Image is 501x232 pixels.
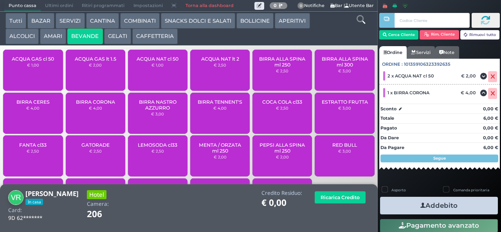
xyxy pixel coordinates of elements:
[41,0,77,11] span: Ultimi ordini
[483,115,498,121] strong: 6,00 €
[19,142,47,148] span: FANTA cl33
[89,149,102,153] small: € 2,50
[382,61,403,68] span: Ordine :
[8,190,23,205] img: Vito Ragni
[276,155,289,159] small: € 2,00
[132,29,178,44] button: CAFFETTERIA
[322,99,368,105] span: ESTRATTO FRUTTA
[460,73,480,79] div: € 2,00
[261,190,302,196] h4: Credito Residuo:
[161,13,235,29] button: SNACKS DOLCI E SALATI
[236,13,274,29] button: BOLLICINE
[483,125,498,131] strong: 0,00 €
[89,63,102,67] small: € 2,00
[420,30,459,40] button: Rim. Cliente
[274,3,277,8] b: 0
[338,149,351,153] small: € 3,00
[380,125,397,131] strong: Pagato
[213,106,227,110] small: € 4,00
[387,90,429,95] span: 1 x BIRRA CORONA
[391,187,406,192] label: Asporto
[338,68,351,73] small: € 3,00
[380,115,394,121] strong: Totale
[5,29,39,44] button: ALCOLICI
[151,112,164,116] small: € 3,00
[138,142,177,148] span: LEMOSODA cl33
[483,106,498,112] strong: 0,00 €
[87,209,124,219] h1: 206
[16,99,50,105] span: BIRRA CERES
[380,135,399,140] strong: Da Dare
[460,90,480,95] div: € 4,00
[275,13,310,29] button: APERITIVI
[129,0,167,11] span: Impostazioni
[67,29,103,44] button: BEVANDE
[27,63,39,67] small: € 1,00
[214,155,227,159] small: € 2,00
[338,106,351,110] small: € 3,00
[25,189,79,198] b: [PERSON_NAME]
[26,106,40,110] small: € 4,00
[5,13,26,29] button: Tutti
[483,145,498,150] strong: 6,00 €
[261,198,302,208] h1: € 0,00
[214,63,226,67] small: € 2,50
[460,30,500,40] button: Rimuovi tutto
[276,106,288,110] small: € 2,50
[315,191,366,203] button: Ricarica Credito
[27,13,54,29] button: BAZAR
[380,145,404,150] strong: Da Pagare
[379,46,407,59] a: Ordine
[181,0,238,11] a: Torna alla dashboard
[40,29,66,44] button: AMARI
[201,56,239,62] span: ACQUA NAT lt 2
[120,13,160,29] button: COMBINATI
[259,142,306,154] span: PEPSI ALLA SPINA ml 250
[380,197,498,214] button: Addebito
[198,99,242,105] span: BIRRA TENNENT'S
[75,56,116,62] span: ACQUA GAS lt 1.5
[104,29,131,44] button: GELATI
[8,207,22,213] h4: Card:
[56,13,85,29] button: SERVIZI
[404,61,451,68] span: 101359106323392635
[453,187,489,192] label: Comanda prioritaria
[379,30,419,40] button: Cerca Cliente
[87,201,109,207] h4: Camera:
[12,56,54,62] span: ACQUA GAS cl 50
[433,156,446,161] strong: Segue
[297,2,305,9] span: 0
[87,190,106,199] h3: Hotel
[137,56,178,62] span: ACQUA NAT cl 50
[321,56,368,68] span: BIRRA ALLA SPINA ml 300
[483,135,498,140] strong: 0,00 €
[151,63,164,67] small: € 1,00
[276,68,288,73] small: € 2,50
[27,149,39,153] small: € 2,50
[380,106,396,112] strong: Sconto
[332,142,357,148] span: RED BULL
[86,13,119,29] button: CANTINA
[395,13,469,28] input: Codice Cliente
[197,142,243,154] span: MENTA / ORZATA ml 250
[262,99,302,105] span: COCA COLA cl33
[259,56,306,68] span: BIRRA ALLA SPINA ml 250
[387,73,434,79] span: 2 x ACQUA NAT cl 50
[25,199,43,205] span: In casa
[76,99,115,105] span: BIRRA CORONA
[77,0,129,11] span: Ritiri programmati
[135,99,181,111] span: BIRRA NASTRO AZZURRO
[81,142,110,148] span: GATORADE
[151,149,164,153] small: € 2,50
[89,106,102,110] small: € 4,00
[435,46,459,59] a: Note
[407,46,435,59] a: Servizi
[4,0,41,11] span: Punto cassa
